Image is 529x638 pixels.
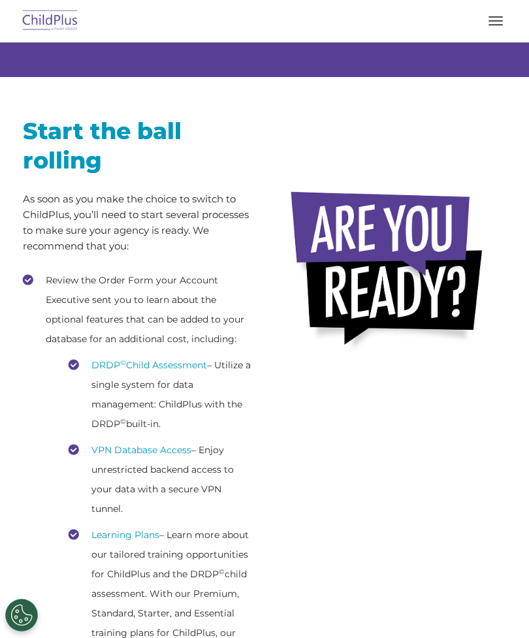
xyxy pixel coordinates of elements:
[120,359,126,367] sup: ©
[219,567,225,576] sup: ©
[91,444,191,456] a: VPN Database Access
[91,529,159,541] a: Learning Plans
[20,6,81,37] img: ChildPlus by Procare Solutions
[23,191,255,254] p: As soon as you make the choice to switch to ChildPlus, you’ll need to start several processes to ...
[284,182,496,361] img: areyouready
[69,355,255,434] li: – Utilize a single system for data management: ChildPlus with the DRDP built-in.
[69,440,255,518] li: – Enjoy unrestricted backend access to your data with a secure VPN tunnel.
[5,599,38,631] button: Cookies Settings
[91,359,207,371] a: DRDP©Child Assessment
[23,116,255,175] h2: Start the ball rolling
[309,497,529,638] iframe: Chat Widget
[120,417,126,426] sup: ©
